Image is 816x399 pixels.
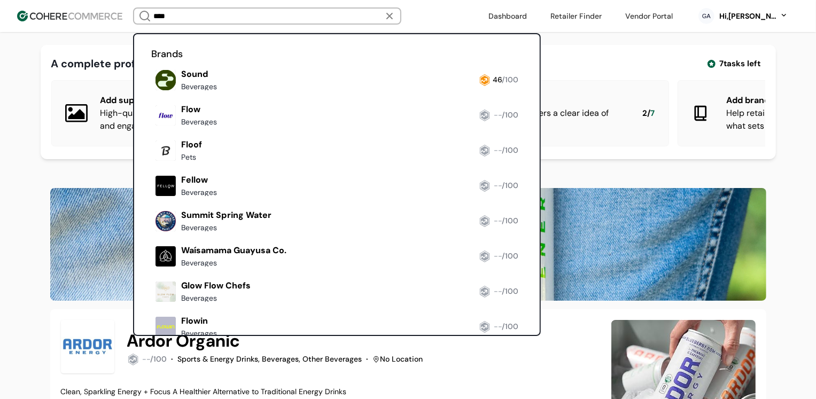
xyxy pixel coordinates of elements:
span: /100 [502,110,518,120]
span: 46 [493,75,502,84]
div: High-quality visuals make your profile more appealing and engaging for brands. [100,107,315,132]
span: / [648,107,651,120]
span: -- [494,181,502,190]
div: No Location [380,354,423,365]
div: Hi, [PERSON_NAME] [719,11,778,22]
span: 7 tasks left [720,58,761,70]
img: Brand Photo [61,320,114,373]
span: Clean, Sparkling Energy + Focus A Healthier Alternative to Traditional Energy Drinks [61,387,347,396]
span: -- [494,145,502,155]
span: -- [494,110,502,120]
div: A complete profile means more visibility, and more connections. [51,56,386,72]
span: -- [142,354,150,364]
span: -- [494,251,502,261]
span: /100 [502,181,518,190]
span: -- [494,286,502,296]
span: /100 [502,251,518,261]
img: Cohere Logo [17,11,122,21]
button: Hi,[PERSON_NAME] [719,11,788,22]
span: /100 [502,286,518,296]
span: · [366,354,368,364]
span: /100 [150,354,167,364]
span: Sports & Energy Drinks, Beverages, Other Beverages [177,354,362,364]
img: Brand cover image [50,188,766,301]
h2: Brands [151,47,523,61]
span: -- [494,216,502,225]
span: -- [494,322,502,331]
span: /100 [502,322,518,331]
h2: Ardor Organic [127,328,240,354]
span: 7 [651,107,655,120]
span: · [171,354,173,364]
span: /100 [502,75,518,84]
div: Add supporting images [100,94,315,107]
span: 2 [643,107,648,120]
span: /100 [502,145,518,155]
span: /100 [502,216,518,225]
